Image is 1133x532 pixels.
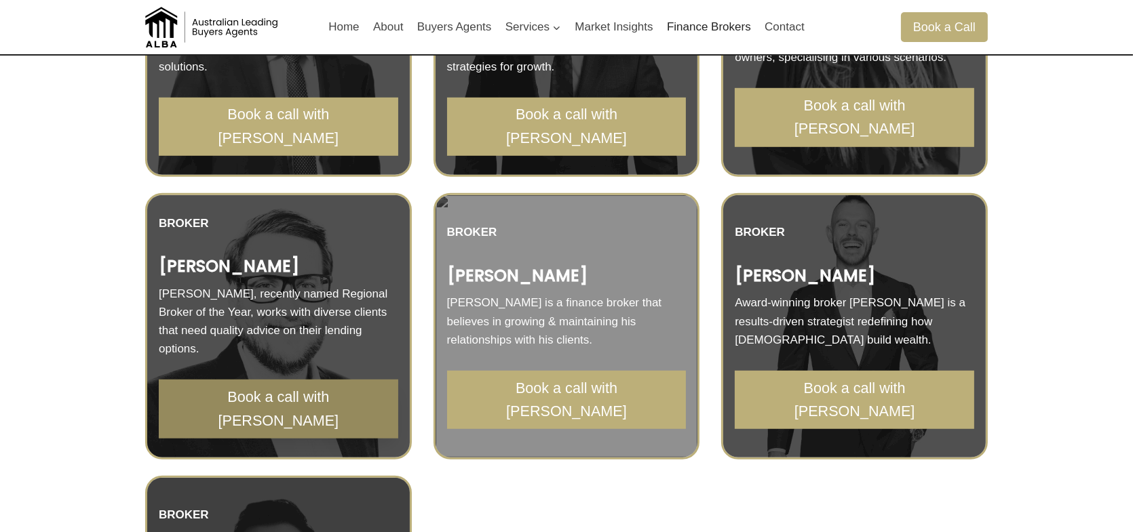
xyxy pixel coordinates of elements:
p: [PERSON_NAME], recently named Regional Broker of the Year, works with diverse clients that need q... [159,285,398,359]
a: Buyers Agents [410,11,499,43]
span: Book a call with [PERSON_NAME] [461,377,671,424]
a: Book a Call [901,12,988,41]
a: Book a call with [PERSON_NAME] [735,88,974,146]
span: Book a call with [PERSON_NAME] [750,94,959,141]
strong: [PERSON_NAME] [159,255,299,277]
a: Market Insights [568,11,660,43]
a: Finance Brokers [660,11,758,43]
a: Book a call with [PERSON_NAME] [159,380,398,438]
span: Book a call with [PERSON_NAME] [174,103,383,150]
button: Child menu of Services [499,11,569,43]
span: Book a call with [PERSON_NAME] [174,386,383,432]
a: Book a call with [PERSON_NAME] [447,98,687,156]
span: Book a call with [PERSON_NAME] [461,103,671,150]
strong: [PERSON_NAME] [447,264,588,287]
p: Award-winning broker [PERSON_NAME] is a results-driven strategist redefining how [DEMOGRAPHIC_DAT... [735,293,974,349]
a: About [366,11,410,43]
span: Book a call with [PERSON_NAME] [750,377,959,424]
p: [PERSON_NAME] is a finance broker that believes in growing & maintaining his relationships with h... [447,293,687,349]
strong: BROKER [447,226,497,239]
strong: [PERSON_NAME] [735,264,875,287]
a: Contact [758,11,811,43]
nav: Primary Navigation [322,11,811,43]
strong: BROKER [159,508,209,521]
img: Australian Leading Buyers Agents [145,7,281,47]
a: Home [322,11,366,43]
a: Book a call with [PERSON_NAME] [159,98,398,156]
strong: BROKER [735,226,785,239]
a: Book a call with [PERSON_NAME] [447,371,687,429]
a: Book a call with [PERSON_NAME] [735,371,974,429]
strong: BROKER [159,217,209,230]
